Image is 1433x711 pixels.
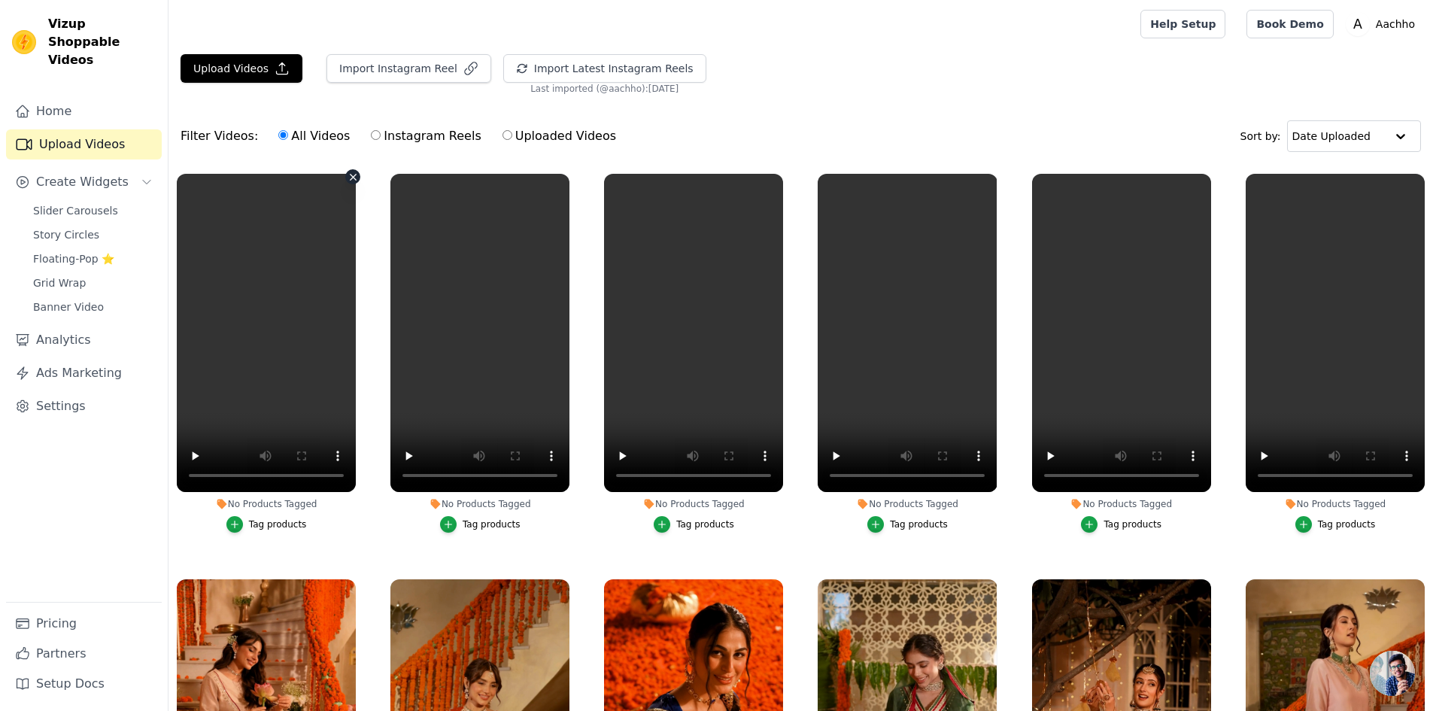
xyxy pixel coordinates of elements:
a: Ads Marketing [6,358,162,388]
button: Video Delete [345,169,360,184]
div: Tag products [1104,518,1161,530]
button: Upload Videos [181,54,302,83]
span: Grid Wrap [33,275,86,290]
button: Tag products [440,516,521,533]
a: Settings [6,391,162,421]
div: No Products Tagged [818,498,997,510]
label: Instagram Reels [370,126,481,146]
a: Book Demo [1246,10,1333,38]
p: Aachho [1370,11,1421,38]
a: Partners [6,639,162,669]
div: Filter Videos: [181,119,624,153]
button: Tag products [1295,516,1376,533]
label: Uploaded Videos [502,126,617,146]
button: A Aachho [1346,11,1421,38]
button: Tag products [867,516,948,533]
img: Vizup [12,30,36,54]
span: Create Widgets [36,173,129,191]
span: Last imported (@ aachho ): [DATE] [530,83,679,95]
a: Story Circles [24,224,162,245]
input: Uploaded Videos [502,130,512,140]
a: Analytics [6,325,162,355]
button: Import Instagram Reel [326,54,491,83]
div: Tag products [1318,518,1376,530]
a: Banner Video [24,296,162,318]
div: Tag products [890,518,948,530]
input: Instagram Reels [371,130,381,140]
a: Slider Carousels [24,200,162,221]
button: Import Latest Instagram Reels [503,54,706,83]
button: Tag products [654,516,734,533]
a: Grid Wrap [24,272,162,293]
a: Home [6,96,162,126]
div: Tag products [463,518,521,530]
label: All Videos [278,126,351,146]
a: Help Setup [1140,10,1225,38]
div: Tag products [249,518,307,530]
a: Floating-Pop ⭐ [24,248,162,269]
div: No Products Tagged [604,498,783,510]
button: Create Widgets [6,167,162,197]
div: No Products Tagged [177,498,356,510]
div: No Products Tagged [1246,498,1425,510]
button: Tag products [1081,516,1161,533]
div: No Products Tagged [390,498,569,510]
text: A [1353,17,1362,32]
a: Pricing [6,609,162,639]
input: All Videos [278,130,288,140]
button: Tag products [226,516,307,533]
span: Story Circles [33,227,99,242]
span: Vizup Shoppable Videos [48,15,156,69]
div: Open chat [1370,651,1415,696]
span: Floating-Pop ⭐ [33,251,114,266]
a: Setup Docs [6,669,162,699]
div: No Products Tagged [1032,498,1211,510]
span: Slider Carousels [33,203,118,218]
div: Tag products [676,518,734,530]
div: Sort by: [1240,120,1422,152]
span: Banner Video [33,299,104,314]
a: Upload Videos [6,129,162,160]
